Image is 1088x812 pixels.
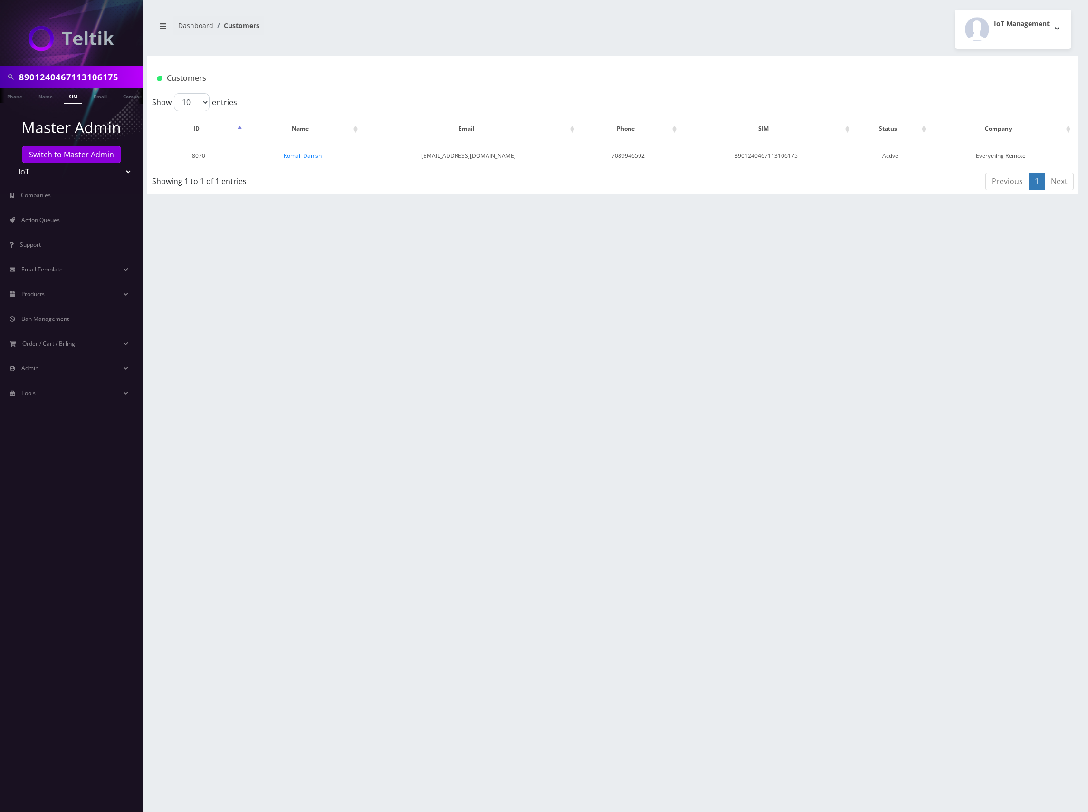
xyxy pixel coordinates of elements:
[929,115,1073,143] th: Company: activate to sort column ascending
[361,144,577,168] td: [EMAIL_ADDRESS][DOMAIN_NAME]
[64,88,82,104] a: SIM
[21,364,38,372] span: Admin
[21,216,60,224] span: Action Queues
[157,74,915,83] h1: Customers
[1029,173,1045,190] a: 1
[174,93,210,111] select: Showentries
[853,144,928,168] td: Active
[361,115,577,143] th: Email: activate to sort column ascending
[118,88,150,103] a: Company
[153,115,244,143] th: ID: activate to sort column descending
[680,144,852,168] td: 8901240467113106175
[213,20,259,30] li: Customers
[152,172,529,187] div: Showing 1 to 1 of 1 entries
[21,290,45,298] span: Products
[578,115,679,143] th: Phone: activate to sort column ascending
[153,144,244,168] td: 8070
[21,389,36,397] span: Tools
[994,20,1050,28] h2: IoT Management
[89,88,112,103] a: Email
[178,21,213,30] a: Dashboard
[22,146,121,163] a: Switch to Master Admin
[19,68,140,86] input: Search in Company
[1045,173,1074,190] a: Next
[34,88,57,103] a: Name
[245,115,360,143] th: Name: activate to sort column ascending
[152,93,237,111] label: Show entries
[955,10,1071,49] button: IoT Management
[680,115,852,143] th: SIM: activate to sort column ascending
[929,144,1073,168] td: Everything Remote
[2,88,27,103] a: Phone
[21,315,69,323] span: Ban Management
[284,152,322,160] a: Komail Danish
[985,173,1029,190] a: Previous
[578,144,679,168] td: 7089946592
[21,265,63,273] span: Email Template
[21,191,51,199] span: Companies
[20,241,41,249] span: Support
[22,339,75,348] span: Order / Cart / Billing
[29,26,114,51] img: IoT
[853,115,928,143] th: Status: activate to sort column ascending
[154,16,606,43] nav: breadcrumb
